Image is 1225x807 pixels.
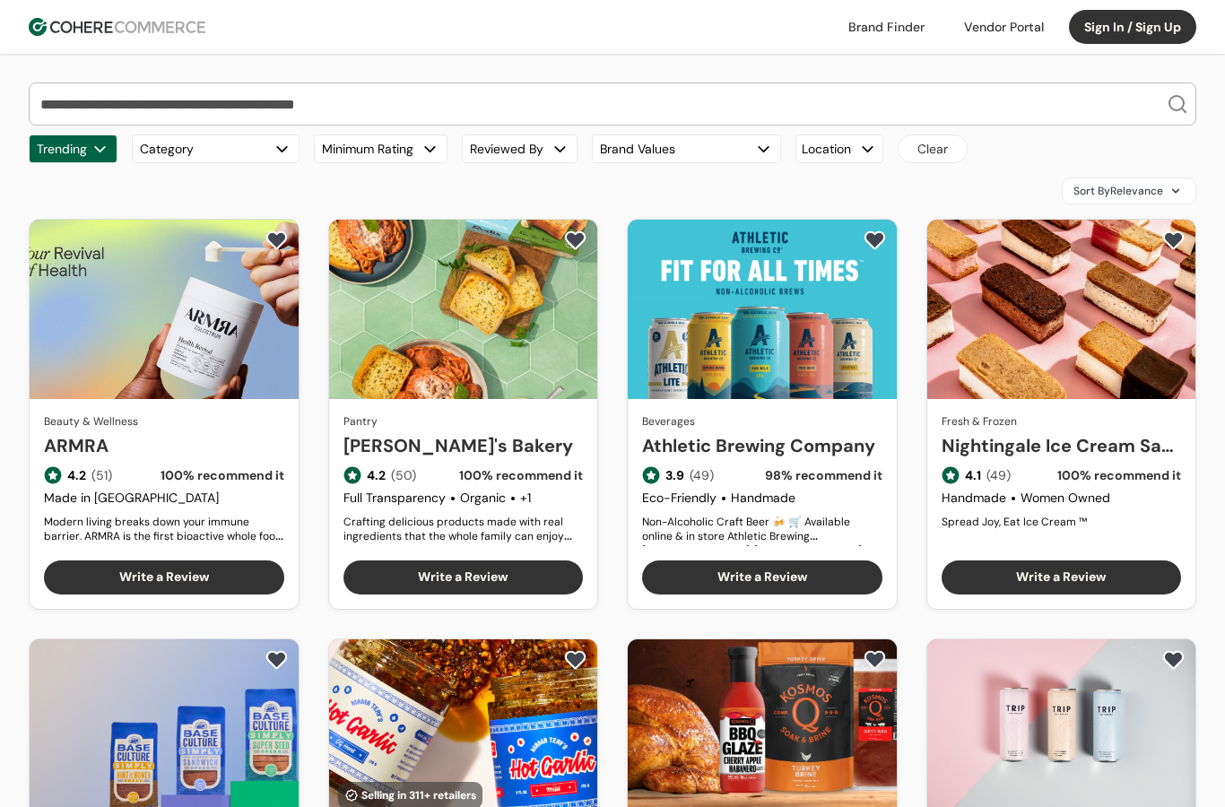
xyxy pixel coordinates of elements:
[942,560,1182,594] button: Write a Review
[1159,646,1188,673] button: add to favorite
[642,560,882,594] button: Write a Review
[898,134,968,163] button: Clear
[642,432,882,459] a: Athletic Brewing Company
[44,432,284,459] a: ARMRA
[1159,227,1188,254] button: add to favorite
[860,646,890,673] button: add to favorite
[860,227,890,254] button: add to favorite
[343,432,584,459] a: [PERSON_NAME]'s Bakery
[560,646,590,673] button: add to favorite
[942,432,1182,459] a: Nightingale Ice Cream Sandwiches
[262,646,291,673] button: add to favorite
[29,18,205,36] img: Cohere Logo
[44,560,284,594] button: Write a Review
[262,227,291,254] button: add to favorite
[1073,183,1163,199] span: Sort By Relevance
[343,560,584,594] button: Write a Review
[560,227,590,254] button: add to favorite
[1069,10,1196,44] button: Sign In / Sign Up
